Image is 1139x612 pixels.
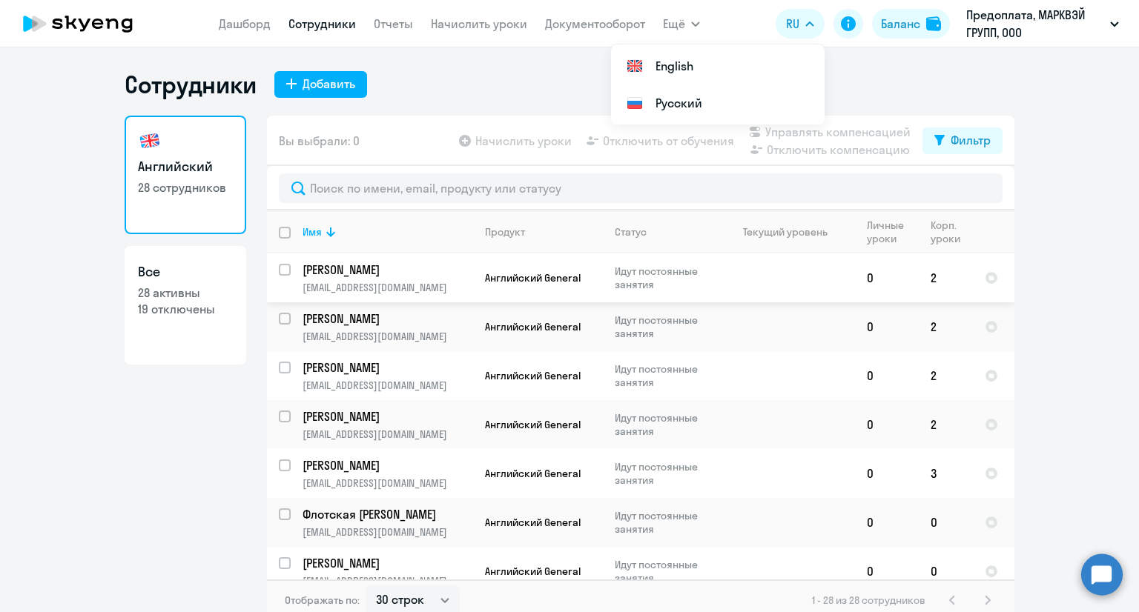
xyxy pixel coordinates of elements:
[615,411,716,438] p: Идут постоянные занятия
[867,219,908,245] div: Личные уроки
[138,301,233,317] p: 19 отключены
[615,225,716,239] div: Статус
[303,330,472,343] p: [EMAIL_ADDRESS][DOMAIN_NAME]
[303,408,470,425] p: [PERSON_NAME]
[919,498,973,547] td: 0
[855,498,919,547] td: 0
[303,359,472,376] a: [PERSON_NAME]
[138,129,162,153] img: english
[855,302,919,351] td: 0
[855,547,919,596] td: 0
[919,351,973,400] td: 2
[626,57,644,75] img: English
[919,253,973,302] td: 2
[303,359,470,376] p: [PERSON_NAME]
[485,225,602,239] div: Продукт
[303,457,472,473] a: [PERSON_NAME]
[138,285,233,301] p: 28 активны
[545,16,645,31] a: Документооборот
[303,262,470,278] p: [PERSON_NAME]
[743,225,828,239] div: Текущий уровень
[485,467,581,480] span: Английский General
[615,265,716,291] p: Идут постоянные занятия
[303,506,470,522] p: Флотская [PERSON_NAME]
[855,351,919,400] td: 0
[919,547,973,596] td: 0
[303,225,322,239] div: Имя
[279,132,360,150] span: Вы выбрали: 0
[615,509,716,536] p: Идут постоянные занятия
[776,9,825,39] button: RU
[485,516,581,529] span: Английский General
[374,16,413,31] a: Отчеты
[919,400,973,449] td: 2
[303,225,472,239] div: Имя
[855,253,919,302] td: 0
[872,9,950,39] button: Балансbalance
[303,555,472,571] a: [PERSON_NAME]
[285,593,360,607] span: Отображать по:
[485,271,581,285] span: Английский General
[125,70,257,99] h1: Сотрудники
[812,593,925,607] span: 1 - 28 из 28 сотрудников
[303,75,355,93] div: Добавить
[729,225,854,239] div: Текущий уровень
[786,15,799,33] span: RU
[485,418,581,431] span: Английский General
[303,525,472,539] p: [EMAIL_ADDRESS][DOMAIN_NAME]
[138,179,233,196] p: 28 сотрудников
[855,449,919,498] td: 0
[485,565,581,578] span: Английский General
[615,313,716,340] p: Идут постоянные занятия
[303,379,472,392] p: [EMAIL_ADDRESS][DOMAIN_NAME]
[303,408,472,425] a: [PERSON_NAME]
[303,506,472,522] a: Флотская [PERSON_NAME]
[219,16,271,31] a: Дашборд
[431,16,527,31] a: Начислить уроки
[303,457,470,473] p: [PERSON_NAME]
[615,460,716,487] p: Идут постоянные занятия
[959,6,1126,41] button: Предоплата, МАРКВЭЙ ГРУПП, ООО
[615,225,647,239] div: Статус
[303,574,472,588] p: [EMAIL_ADDRESS][DOMAIN_NAME]
[881,15,920,33] div: Баланс
[922,127,1003,154] button: Фильтр
[138,262,233,282] h3: Все
[138,157,233,176] h3: Английский
[303,281,472,294] p: [EMAIL_ADDRESS][DOMAIN_NAME]
[303,310,472,327] a: [PERSON_NAME]
[303,262,472,278] a: [PERSON_NAME]
[485,320,581,333] span: Английский General
[663,9,700,39] button: Ещё
[279,173,1003,203] input: Поиск по имени, email, продукту или статусу
[931,219,972,245] div: Корп. уроки
[274,71,367,98] button: Добавить
[951,131,991,149] div: Фильтр
[919,302,973,351] td: 2
[926,16,941,31] img: balance
[303,428,472,441] p: [EMAIL_ADDRESS][DOMAIN_NAME]
[615,558,716,585] p: Идут постоянные занятия
[125,246,246,365] a: Все28 активны19 отключены
[867,219,918,245] div: Личные уроки
[615,362,716,389] p: Идут постоянные занятия
[303,476,472,490] p: [EMAIL_ADDRESS][DOMAIN_NAME]
[966,6,1104,41] p: Предоплата, МАРКВЭЙ ГРУПП, ООО
[303,555,470,571] p: [PERSON_NAME]
[303,310,470,327] p: [PERSON_NAME]
[855,400,919,449] td: 0
[919,449,973,498] td: 3
[485,369,581,382] span: Английский General
[288,16,356,31] a: Сотрудники
[626,94,644,112] img: Русский
[611,44,825,124] ul: Ещё
[931,219,963,245] div: Корп. уроки
[485,225,525,239] div: Продукт
[125,116,246,234] a: Английский28 сотрудников
[663,15,685,33] span: Ещё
